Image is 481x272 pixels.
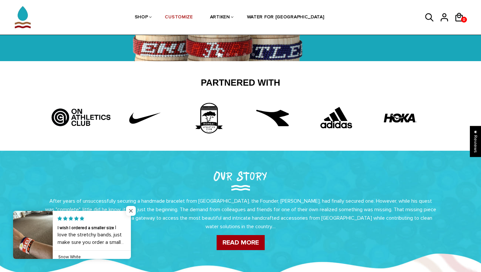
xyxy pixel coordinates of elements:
span: Close popup widget [126,206,136,216]
img: 3rd_partner.png [184,102,233,134]
a: 0 [461,17,467,23]
img: Our Story [231,185,250,191]
a: SHOP [135,0,148,35]
img: HOKA-logo.webp [384,102,417,134]
h2: Partnered With [54,77,427,89]
div: Click to open Judge.me floating reviews tab [470,126,481,157]
span: 0 [461,16,467,24]
p: After years of unsuccessfully securing a handmade bracelet from [GEOGRAPHIC_DATA], the Founder, [... [44,197,437,231]
img: Artboard_5_bcd5fb9d-526a-4748-82a7-e4a7ed1c43f8.jpg [49,102,113,128]
a: ARTIKEN [210,0,230,35]
img: free-diadora-logo-icon-download-in-svg-png-gif-file-formats--brand-fashion-pack-logos-icons-28542... [256,102,289,134]
img: Adidas.png [312,102,361,134]
a: READ MORE [217,235,265,250]
h2: Our Story [103,167,378,184]
img: Untitled-1_42f22808-10d6-43b8-a0fd-fffce8cf9462.png [120,102,169,134]
a: CUSTOMIZE [165,0,193,35]
a: WATER FOR [GEOGRAPHIC_DATA] [247,0,325,35]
